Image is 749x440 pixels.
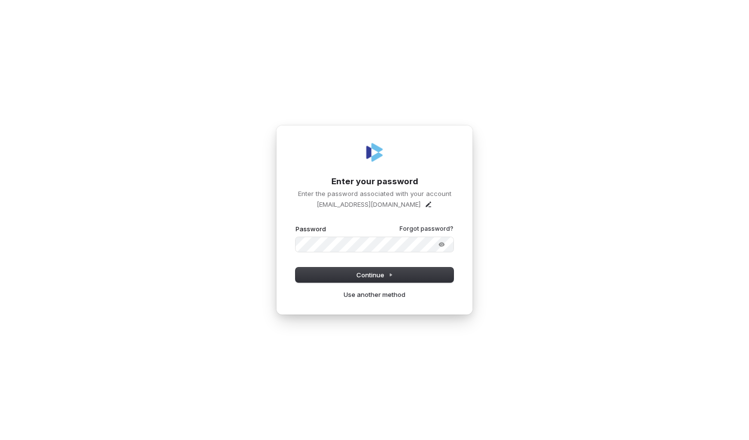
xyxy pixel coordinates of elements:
[296,176,453,188] h1: Enter your password
[432,239,451,250] button: Show password
[296,268,453,282] button: Continue
[344,290,405,299] a: Use another method
[399,225,453,233] a: Forgot password?
[296,189,453,198] p: Enter the password associated with your account
[363,141,386,164] img: Coverbase
[356,270,393,279] span: Continue
[424,200,432,208] button: Edit
[296,224,326,233] label: Password
[317,200,421,209] p: [EMAIL_ADDRESS][DOMAIN_NAME]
